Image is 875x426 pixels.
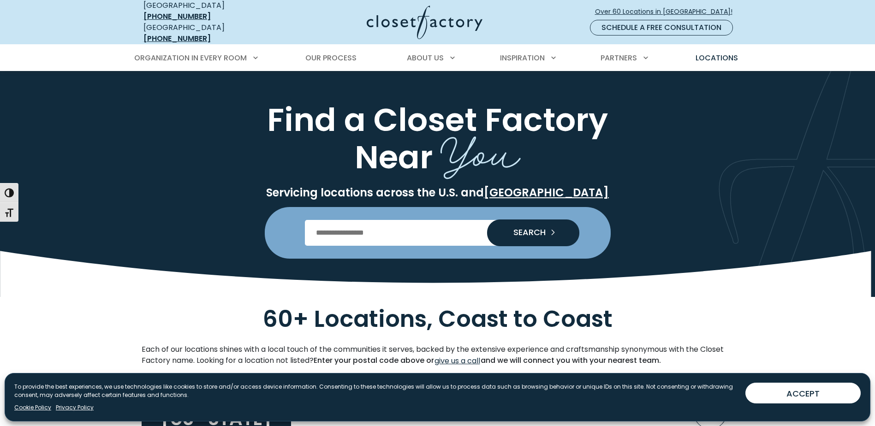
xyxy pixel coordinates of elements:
[601,53,637,63] span: Partners
[487,219,579,246] button: Search our Nationwide Locations
[314,355,661,366] strong: Enter your postal code above or and we will connect you with your nearest team.
[142,186,734,200] p: Servicing locations across the U.S. and
[595,7,740,17] span: Over 60 Locations in [GEOGRAPHIC_DATA]!
[14,383,738,399] p: To provide the best experiences, we use technologies like cookies to store and/or access device i...
[745,383,861,403] button: ACCEPT
[367,6,482,39] img: Closet Factory Logo
[128,45,748,71] nav: Primary Menu
[143,11,211,22] a: [PHONE_NUMBER]
[407,53,444,63] span: About Us
[500,53,545,63] span: Inspiration
[143,22,277,44] div: [GEOGRAPHIC_DATA]
[355,135,433,179] span: Near
[305,220,570,246] input: Enter Postal Code
[142,344,734,367] p: Each of our locations shines with a local touch of the communities it serves, backed by the exten...
[696,53,738,63] span: Locations
[14,403,51,412] a: Cookie Policy
[134,53,247,63] span: Organization in Every Room
[267,97,608,142] span: Find a Closet Factory
[305,53,357,63] span: Our Process
[440,115,521,183] span: You
[263,303,613,336] span: 60+ Locations, Coast to Coast
[56,403,94,412] a: Privacy Policy
[595,4,740,20] a: Over 60 Locations in [GEOGRAPHIC_DATA]!
[434,355,481,367] a: give us a call
[506,228,546,237] span: SEARCH
[143,33,211,44] a: [PHONE_NUMBER]
[590,20,733,35] a: Schedule a Free Consultation
[484,185,609,200] a: [GEOGRAPHIC_DATA]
